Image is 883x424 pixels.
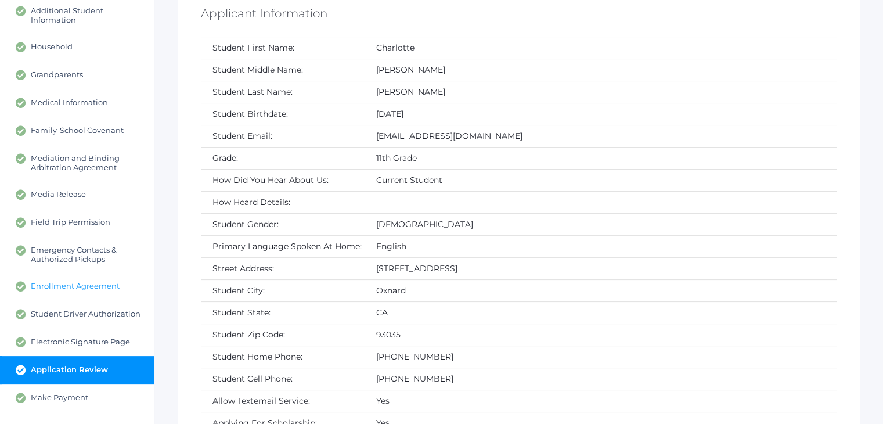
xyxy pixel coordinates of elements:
[365,147,837,169] td: 11th Grade
[201,257,365,279] td: Street Address:
[31,309,140,319] span: Student Driver Authorization
[365,125,837,147] td: [EMAIL_ADDRESS][DOMAIN_NAME]
[31,245,142,264] span: Emergency Contacts & Authorized Pickups
[201,235,365,257] td: Primary Language Spoken At Home:
[365,324,837,346] td: 93035
[365,279,837,301] td: Oxnard
[31,42,73,52] span: Household
[201,279,365,301] td: Student City:
[201,191,365,213] td: How Heard Details:
[31,337,130,347] span: Electronic Signature Page
[365,368,837,390] td: [PHONE_NUMBER]
[31,365,108,375] span: Application Review
[201,37,365,59] td: Student First Name:
[31,98,108,108] span: Medical Information
[365,346,837,368] td: [PHONE_NUMBER]
[365,169,837,191] td: Current Student
[365,390,837,412] td: Yes
[365,235,837,257] td: English
[201,301,365,324] td: Student State:
[31,153,142,172] span: Mediation and Binding Arbitration Agreement
[201,390,365,412] td: Allow Textemail Service:
[31,281,120,292] span: Enrollment Agreement
[201,59,365,81] td: Student Middle Name:
[201,125,365,147] td: Student Email:
[365,257,837,279] td: [STREET_ADDRESS]
[201,103,365,125] td: Student Birthdate:
[201,368,365,390] td: Student Cell Phone:
[201,81,365,103] td: Student Last Name:
[201,324,365,346] td: Student Zip Code:
[201,213,365,235] td: Student Gender:
[365,213,837,235] td: [DEMOGRAPHIC_DATA]
[201,3,327,23] h5: Applicant Information
[31,6,142,24] span: Additional Student Information
[31,189,86,200] span: Media Release
[365,37,837,59] td: Charlotte
[31,125,124,136] span: Family-School Covenant
[201,169,365,191] td: How Did You Hear About Us:
[365,81,837,103] td: [PERSON_NAME]
[31,393,88,403] span: Make Payment
[31,217,110,228] span: Field Trip Permission
[31,70,83,80] span: Grandparents
[365,301,837,324] td: CA
[201,346,365,368] td: Student Home Phone:
[201,147,365,169] td: Grade:
[365,59,837,81] td: [PERSON_NAME]
[365,103,837,125] td: [DATE]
